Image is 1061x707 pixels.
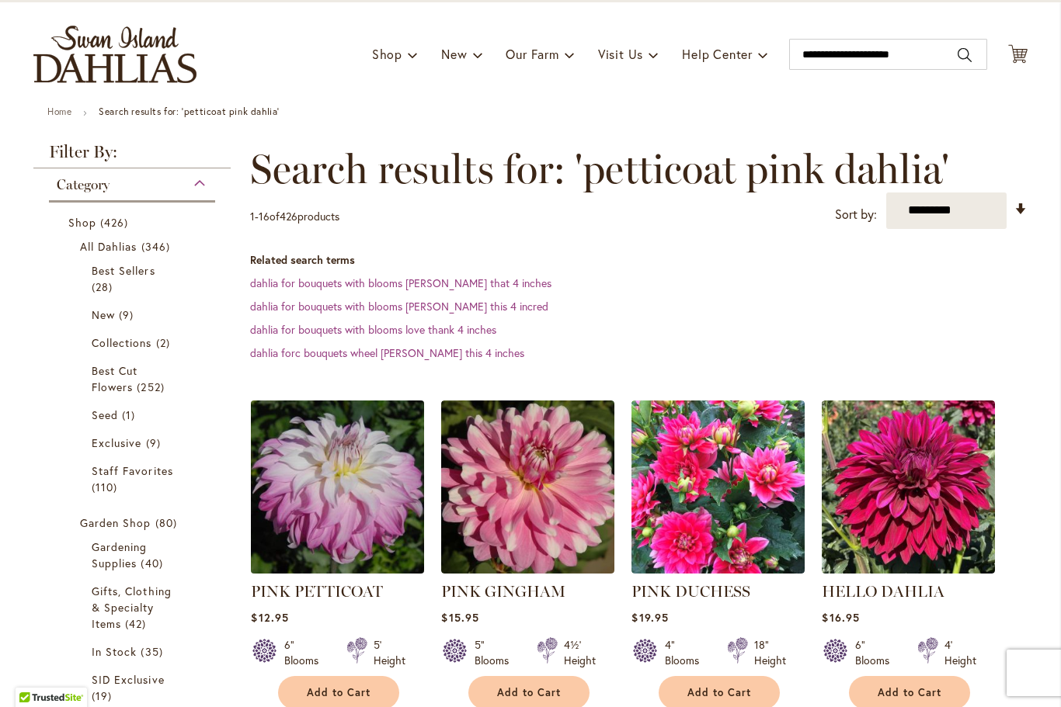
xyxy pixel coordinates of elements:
[92,407,118,422] span: Seed
[141,643,166,660] span: 35
[822,610,859,625] span: $16.95
[156,334,174,351] span: 2
[822,562,995,577] a: Hello Dahlia
[878,686,941,699] span: Add to Cart
[80,239,137,254] span: All Dahlias
[259,209,270,224] span: 16
[284,637,328,668] div: 6" Blooms
[250,345,524,360] a: dahlia forc bouquets wheel [PERSON_NAME] this 4 inches
[92,671,176,704] a: SID Exclusive
[631,582,750,601] a: PINK DUCHESS
[146,435,165,451] span: 9
[92,362,176,395] a: Best Cut Flowers
[441,582,565,601] a: PINK GINGHAM
[92,435,176,451] a: Exclusive
[441,610,478,625] span: $15.95
[92,479,121,495] span: 110
[251,610,288,625] span: $12.95
[250,209,255,224] span: 1
[250,204,339,229] p: - of products
[250,252,1028,268] dt: Related search terms
[835,200,877,229] label: Sort by:
[506,46,558,62] span: Our Farm
[80,515,151,530] span: Garden Shop
[250,276,551,290] a: dahlia for bouquets with blooms [PERSON_NAME] that 4 inches
[92,307,176,323] a: New
[92,463,173,478] span: Staff Favorites
[497,686,561,699] span: Add to Cart
[822,400,995,574] img: Hello Dahlia
[250,322,496,337] a: dahlia for bouquets with blooms love thank 4 inches
[92,263,155,278] span: Best Sellers
[92,335,152,350] span: Collections
[631,610,668,625] span: $19.95
[137,379,168,395] span: 252
[598,46,643,62] span: Visit Us
[687,686,751,699] span: Add to Cart
[92,643,176,660] a: In Stock
[92,463,176,495] a: Staff Favorites
[141,238,174,255] span: 346
[68,214,200,230] a: Shop
[564,637,596,668] div: 4½' Height
[251,562,424,577] a: Pink Petticoat
[141,555,166,571] span: 40
[441,46,467,62] span: New
[122,407,139,423] span: 1
[80,515,188,531] a: Garden Shop
[374,637,405,668] div: 5' Height
[33,144,231,168] strong: Filter By:
[12,652,55,695] iframe: Launch Accessibility Center
[475,637,518,668] div: 5" Blooms
[822,582,944,601] a: HELLO DAHLIA
[92,583,176,632] a: Gifts, Clothing &amp; Specialty Items
[441,562,614,577] a: PINK GINGHAM
[100,214,132,230] span: 426
[855,637,899,668] div: 6" Blooms
[665,637,708,668] div: 4" Blooms
[250,299,548,314] a: dahlia for bouquets with blooms [PERSON_NAME] this 4 incred
[441,400,614,574] img: PINK GINGHAM
[92,539,147,570] span: Gardening Supplies
[33,26,197,83] a: store logo
[68,215,96,230] span: Shop
[307,686,370,699] span: Add to Cart
[92,688,116,704] span: 19
[251,582,383,601] a: PINK PETTICOAT
[944,637,976,668] div: 4' Height
[155,515,181,531] span: 80
[92,407,176,423] a: Seed
[631,400,805,574] img: PINK DUCHESS
[250,146,949,192] span: Search results for: 'petticoat pink dahlia'
[92,279,117,295] span: 28
[92,435,141,450] span: Exclusive
[247,396,429,577] img: Pink Petticoat
[92,539,176,571] a: Gardening Supplies
[92,672,165,687] span: SID Exclusive
[125,615,150,632] span: 42
[280,209,297,224] span: 426
[57,176,110,193] span: Category
[119,307,137,323] span: 9
[372,46,402,62] span: Shop
[631,562,805,577] a: PINK DUCHESS
[92,584,172,631] span: Gifts, Clothing & Specialty Items
[47,106,71,117] a: Home
[92,334,176,351] a: Collections
[92,363,137,394] span: Best Cut Flowers
[92,644,137,659] span: In Stock
[80,238,188,255] a: All Dahlias
[682,46,753,62] span: Help Center
[99,106,280,117] strong: Search results for: 'petticoat pink dahlia'
[92,307,115,322] span: New
[92,262,176,295] a: Best Sellers
[754,637,786,668] div: 18" Height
